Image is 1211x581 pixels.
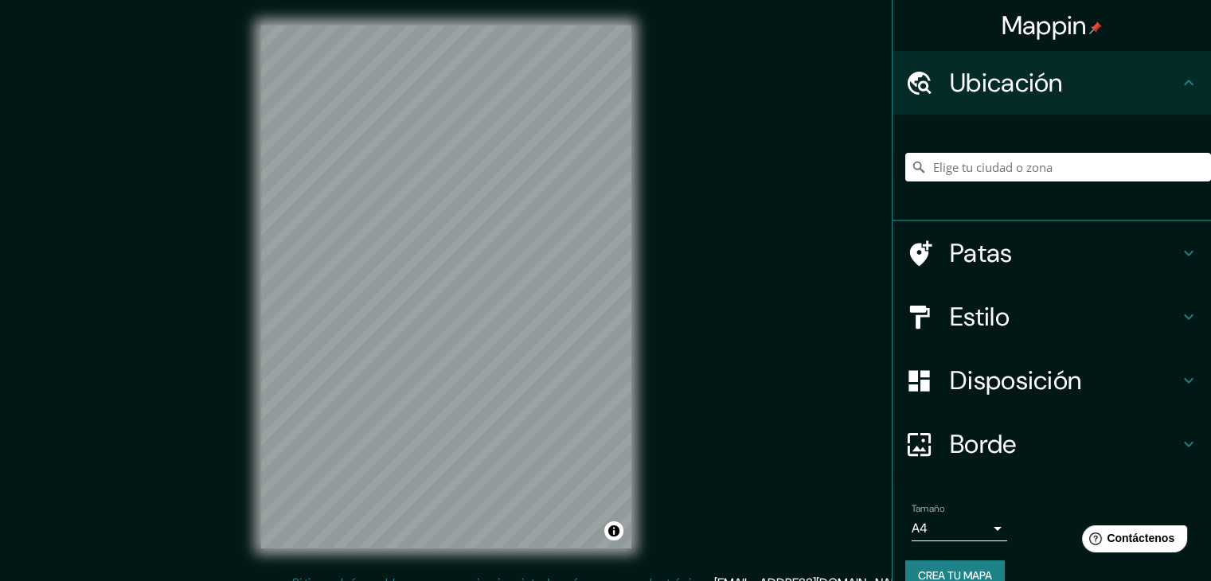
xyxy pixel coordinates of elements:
font: Tamaño [912,502,944,515]
div: Estilo [893,285,1211,349]
canvas: Mapa [261,25,631,548]
font: Mappin [1002,9,1087,42]
font: Patas [950,236,1013,270]
font: Estilo [950,300,1010,333]
iframe: Lanzador de widgets de ayuda [1069,519,1193,563]
div: A4 [912,516,1007,541]
button: Activar o desactivar atribución [604,521,623,540]
font: Disposición [950,364,1081,397]
font: Ubicación [950,66,1063,99]
div: Disposición [893,349,1211,412]
font: A4 [912,520,928,536]
font: Borde [950,427,1017,461]
div: Borde [893,412,1211,476]
input: Elige tu ciudad o zona [905,153,1211,181]
div: Patas [893,221,1211,285]
img: pin-icon.png [1089,21,1102,34]
div: Ubicación [893,51,1211,115]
